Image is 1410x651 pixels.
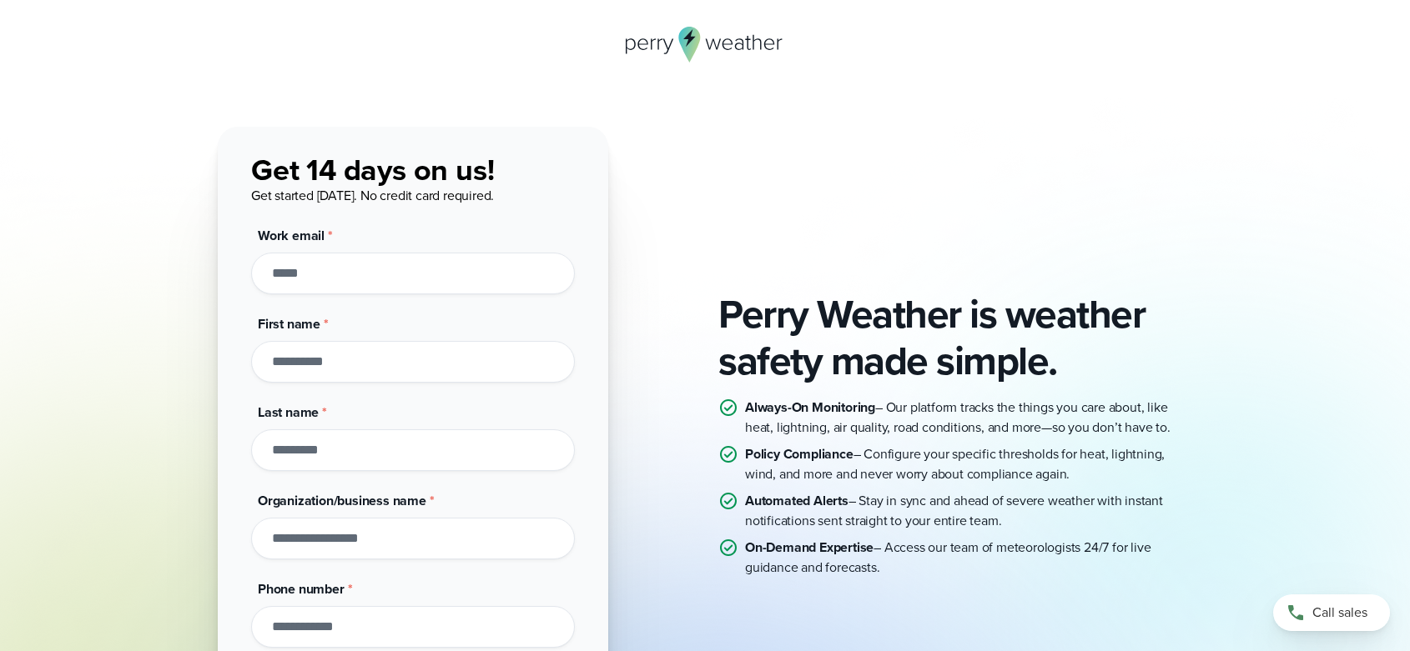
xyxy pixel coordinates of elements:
[251,148,494,192] span: Get 14 days on us!
[258,491,426,510] span: Organization/business name
[745,444,854,463] strong: Policy Compliance
[1273,594,1390,631] a: Call sales
[745,491,849,510] strong: Automated Alerts
[251,186,494,205] span: Get started [DATE]. No credit card required.
[258,226,325,245] span: Work email
[258,579,345,598] span: Phone number
[745,538,1192,578] p: – Access our team of meteorologists 24/7 for live guidance and forecasts.
[258,314,320,333] span: First name
[1312,603,1367,623] span: Call sales
[718,291,1192,384] h2: Perry Weather is weather safety made simple.
[745,444,1192,484] p: – Configure your specific thresholds for heat, lightning, wind, and more and never worry about co...
[745,491,1192,531] p: – Stay in sync and ahead of severe weather with instant notifications sent straight to your entir...
[745,398,875,417] strong: Always-On Monitoring
[745,538,874,557] strong: On-Demand Expertise
[258,403,319,422] span: Last name
[745,398,1192,438] p: – Our platform tracks the things you care about, like heat, lightning, air quality, road conditio...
